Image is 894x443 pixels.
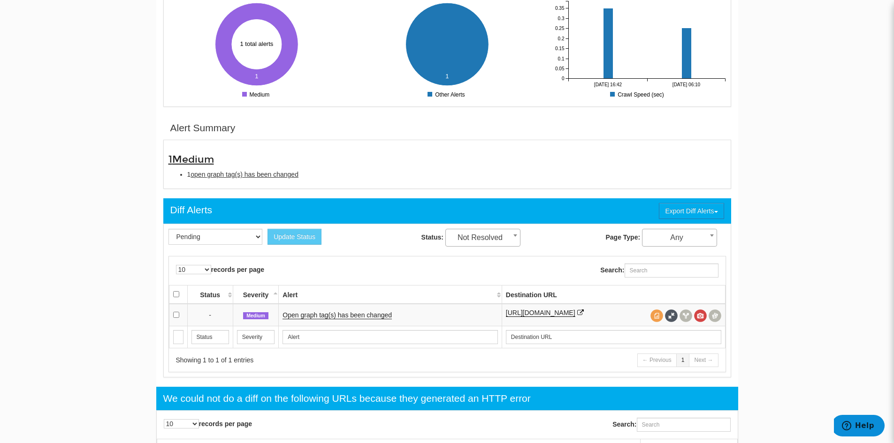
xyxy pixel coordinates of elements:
th: Destination URL [502,285,725,304]
iframe: Opens a widget where you can find more information [834,415,885,438]
strong: Page Type: [605,233,640,241]
div: Alert Summary [170,121,236,135]
a: [URL][DOMAIN_NAME] [506,309,575,317]
th: Severity: activate to sort column descending [233,285,279,304]
tspan: [DATE] 16:42 [594,82,622,87]
button: Export Diff Alerts [659,203,724,219]
div: Showing 1 to 1 of 1 entries [176,355,436,365]
tspan: 0 [561,76,564,81]
tspan: 0.1 [558,56,564,61]
span: Not Resolved [445,229,520,247]
span: Medium [172,153,214,165]
input: Search: [637,418,731,432]
label: Search: [612,418,730,432]
label: records per page [164,419,252,428]
tspan: 0.05 [555,66,565,71]
a: ← Previous [637,353,677,367]
input: Search [506,330,721,344]
li: 1 [187,170,726,179]
input: Search [283,330,497,344]
text: 1 total alerts [240,40,274,47]
label: Search: [600,263,718,278]
tspan: 0.35 [555,6,565,11]
select: records per page [176,265,211,274]
td: - [187,304,233,326]
th: Alert: activate to sort column ascending [279,285,502,304]
span: Full Source Diff [665,309,678,322]
label: records per page [176,265,265,274]
input: Search [191,330,229,344]
tspan: 0.3 [558,16,564,21]
span: Any [642,229,717,247]
span: 1 [168,153,214,165]
span: open graph tag(s) has been changed [191,171,298,178]
span: Any [642,231,717,244]
a: 1 [676,353,690,367]
input: Search: [625,263,718,278]
tspan: 0.25 [555,26,565,31]
button: Update Status [267,229,321,245]
tspan: 0.2 [558,36,564,41]
a: Open graph tag(s) has been changed [283,311,392,319]
a: Next → [689,353,718,367]
span: View headers [680,309,692,322]
select: records per page [164,419,199,428]
div: We could not do a diff on the following URLs because they generated an HTTP error [163,391,531,405]
strong: Status: [421,233,443,241]
span: Not Resolved [446,231,520,244]
span: View screenshot [694,309,707,322]
tspan: 0.15 [555,46,565,51]
th: Status: activate to sort column ascending [187,285,233,304]
span: Medium [243,312,268,320]
input: Search [173,330,183,344]
span: Compare screenshots [709,309,721,322]
span: View source [650,309,663,322]
tspan: [DATE] 06:10 [672,82,700,87]
div: Diff Alerts [170,203,212,217]
input: Search [237,330,275,344]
